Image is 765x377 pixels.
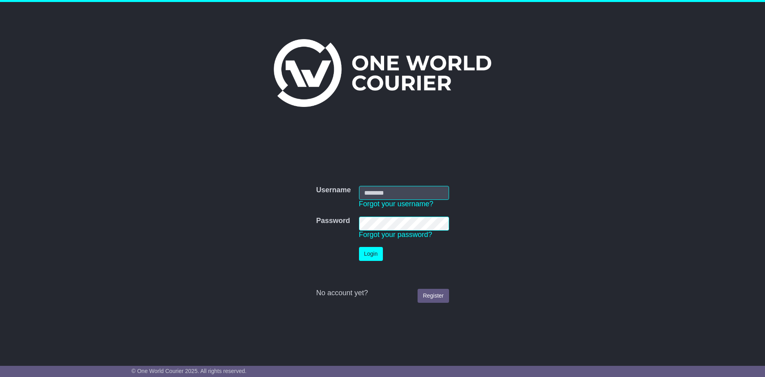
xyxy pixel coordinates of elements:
span: © One World Courier 2025. All rights reserved. [131,368,247,374]
a: Register [418,289,449,303]
div: No account yet? [316,289,449,298]
a: Forgot your password? [359,231,432,239]
a: Forgot your username? [359,200,433,208]
button: Login [359,247,383,261]
img: One World [274,39,491,107]
label: Username [316,186,351,195]
label: Password [316,217,350,225]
